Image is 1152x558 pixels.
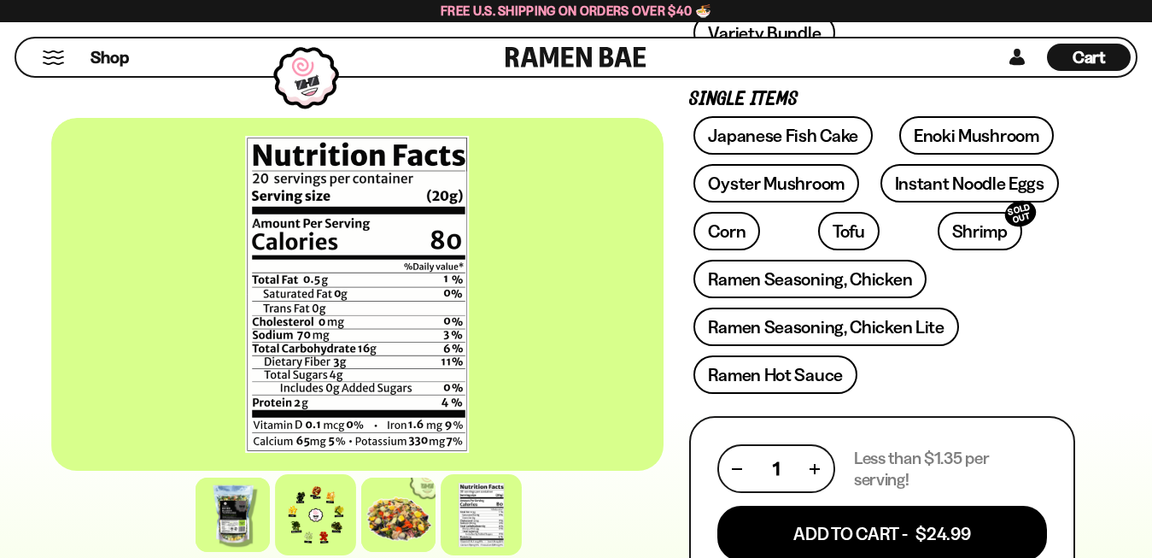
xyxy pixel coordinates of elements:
[42,50,65,65] button: Mobile Menu Trigger
[693,355,857,394] a: Ramen Hot Sauce
[91,44,129,71] a: Shop
[693,260,927,298] a: Ramen Seasoning, Chicken
[693,164,859,203] a: Oyster Mushroom
[773,458,780,479] span: 1
[818,212,880,250] a: Tofu
[1047,38,1131,76] a: Cart
[880,164,1059,203] a: Instant Noodle Eggs
[1073,47,1106,68] span: Cart
[693,212,760,250] a: Corn
[693,116,873,155] a: Japanese Fish Cake
[899,116,1054,155] a: Enoki Mushroom
[854,448,1047,490] p: Less than $1.35 per serving!
[689,91,1075,108] p: Single Items
[938,212,1022,250] a: ShrimpSOLD OUT
[1002,197,1039,231] div: SOLD OUT
[693,308,958,346] a: Ramen Seasoning, Chicken Lite
[441,3,711,19] span: Free U.S. Shipping on Orders over $40 🍜
[91,46,129,69] span: Shop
